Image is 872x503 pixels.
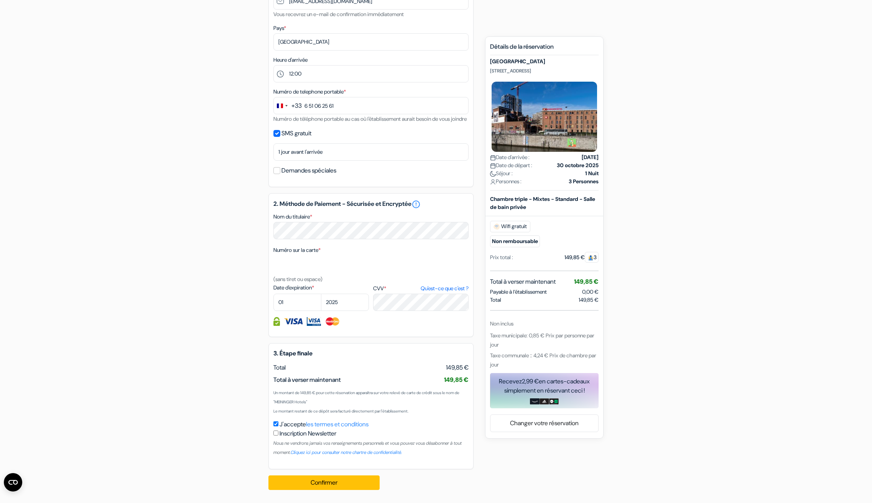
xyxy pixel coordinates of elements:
h5: 2. Méthode de Paiement - Sécurisée et Encryptée [273,200,469,209]
b: Chambre triple - Mixtes - Standard - Salle de bain privée [490,196,595,210]
label: SMS gratuit [281,128,311,139]
strong: 3 Personnes [569,178,599,186]
a: Changer votre réservation [490,416,598,431]
label: J'accepte [280,420,369,429]
span: Taxe communale :: 4,24 € Prix de chambre par jour [490,352,596,368]
div: 149,85 € [564,253,599,261]
p: [STREET_ADDRESS] [490,68,599,74]
label: Date d'expiration [273,284,369,292]
span: 149,85 € [574,278,599,286]
h5: Détails de la réservation [490,43,599,55]
img: amazon-card-no-text.png [530,398,540,404]
label: Inscription Newsletter [280,429,336,438]
span: 3 [585,252,599,263]
button: Change country, selected France (+33) [274,97,302,114]
img: adidas-card.png [540,398,549,404]
span: Séjour : [490,169,513,178]
small: Nous ne vendrons jamais vos renseignements personnels et vous pouvez vous désabonner à tout moment. [273,440,462,455]
small: Numéro de téléphone portable au cas où l'établissement aurait besoin de vous joindre [273,115,467,122]
span: Payable à l’établissement [490,288,547,296]
img: uber-uber-eats-card.png [549,398,559,404]
a: Cliquez ici pour consulter notre chartre de confidentialité. [291,449,402,455]
img: calendar.svg [490,163,496,169]
img: user_icon.svg [490,179,496,185]
span: Taxe municipale: 0,85 € Prix par personne par jour [490,332,594,348]
span: 149,85 € [444,376,469,384]
a: error_outline [411,200,421,209]
small: Non remboursable [490,235,540,247]
label: CVV [373,284,469,293]
img: Visa [284,317,303,326]
span: Date de départ : [490,161,532,169]
div: Prix total : [490,253,513,261]
label: Pays [273,24,286,32]
label: Demandes spéciales [281,165,336,176]
div: Recevez en cartes-cadeaux simplement en réservant ceci ! [490,377,599,395]
span: Personnes : [490,178,522,186]
label: Heure d'arrivée [273,56,308,64]
input: 6 12 34 56 78 [273,97,469,114]
div: Non inclus [490,320,599,328]
img: Information de carte de crédit entièrement encryptée et sécurisée [273,317,280,326]
span: 149,85 € [446,363,469,372]
small: (sans tiret ou espace) [273,276,322,283]
label: Numéro sur la carte [273,246,321,254]
img: Master Card [325,317,341,326]
small: Le montant restant de ce dépôt sera facturé directement par l'établissement. [273,409,408,414]
a: Qu'est-ce que c'est ? [421,284,469,293]
span: Wifi gratuit [490,221,530,232]
span: Total [273,363,286,371]
img: guest.svg [588,255,594,261]
small: Un montant de 149,85 € pour cette réservation apparaîtra sur votre relevé de carte de crédit sous... [273,390,459,404]
span: 149,85 € [579,296,599,304]
h5: [GEOGRAPHIC_DATA] [490,58,599,65]
span: Total à verser maintenant [273,376,341,384]
img: Visa Electron [307,317,321,326]
strong: [DATE] [582,153,599,161]
button: Confirmer [268,475,380,490]
small: Vous recevrez un e-mail de confirmation immédiatement [273,11,404,18]
strong: 1 Nuit [585,169,599,178]
span: 0,00 € [582,288,599,295]
span: Total à verser maintenant [490,277,556,286]
label: Nom du titulaire [273,213,312,221]
span: 2,99 € [522,377,539,385]
button: Ouvrir le widget CMP [4,473,22,491]
img: moon.svg [490,171,496,177]
a: les termes et conditions [306,420,369,428]
h5: 3. Étape finale [273,350,469,357]
img: free_wifi.svg [494,224,500,230]
label: Numéro de telephone portable [273,88,346,96]
img: calendar.svg [490,155,496,161]
span: Date d'arrivée : [490,153,530,161]
strong: 30 octobre 2025 [557,161,599,169]
div: +33 [291,101,302,110]
span: Total [490,296,501,304]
